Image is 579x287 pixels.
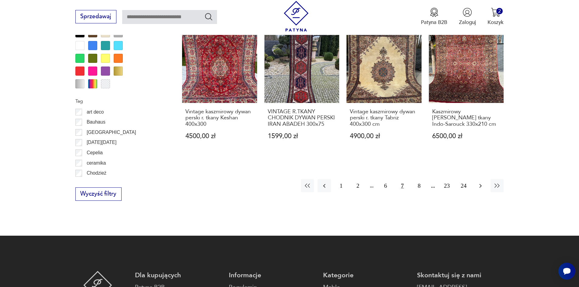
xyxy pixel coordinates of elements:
p: ceramika [87,159,106,167]
p: Kategorie [323,271,410,280]
p: Dla kupujących [135,271,222,280]
p: Skontaktuj się z nami [417,271,504,280]
p: [DATE][DATE] [87,138,116,146]
button: 23 [440,179,453,192]
button: 7 [396,179,409,192]
img: Ikona koszyka [491,8,500,17]
button: 8 [412,179,426,192]
p: Zaloguj [459,19,476,26]
p: art deco [87,108,104,116]
iframe: Smartsupp widget button [558,263,575,280]
p: Ćmielów [87,179,105,187]
a: Ikona medaluPatyna B2B [421,8,447,26]
img: Patyna - sklep z meblami i dekoracjami vintage [281,1,312,32]
div: 2 [496,8,503,14]
p: 4900,00 zł [350,133,418,139]
button: Patyna B2B [421,8,447,26]
h3: VINTAGE R.TKANY CHODNIK DYWAN PERSKI IRAN ABADEH 300x75 [268,109,336,127]
h3: Vintage kaszmirowy dywan perski r. tkany Keshan 400x300 [185,109,254,127]
p: Koszyk [488,19,504,26]
a: Vintage kaszmirowy dywan perski r. tkany Keshan 400x300Vintage kaszmirowy dywan perski r. tkany K... [182,28,257,154]
p: 4500,00 zł [185,133,254,139]
p: 1599,00 zł [268,133,336,139]
a: Sprzedawaj [75,15,116,19]
p: Informacje [229,271,315,280]
button: 2 [351,179,364,192]
h3: Kaszmirowy [PERSON_NAME] tkany Indo-Sarouck 330x210 cm [432,109,501,127]
a: Vintage kaszmirowy dywan perski r. tkany Tabriz 400x300 cmVintage kaszmirowy dywan perski r. tkan... [346,28,422,154]
p: Cepelia [87,149,103,157]
p: [GEOGRAPHIC_DATA] [87,128,136,136]
button: Szukaj [204,12,213,21]
button: 2Koszyk [488,8,504,26]
a: VINTAGE R.TKANY CHODNIK DYWAN PERSKI IRAN ABADEH 300x75VINTAGE R.TKANY CHODNIK DYWAN PERSKI IRAN ... [264,28,339,154]
button: 24 [457,179,470,192]
img: Ikonka użytkownika [463,8,472,17]
button: Sprzedawaj [75,10,116,23]
p: Patyna B2B [421,19,447,26]
button: Wyczyść filtry [75,187,122,201]
p: Chodzież [87,169,106,177]
h3: Vintage kaszmirowy dywan perski r. tkany Tabriz 400x300 cm [350,109,418,127]
button: 1 [335,179,348,192]
p: 6500,00 zł [432,133,501,139]
button: Zaloguj [459,8,476,26]
img: Ikona medalu [429,8,439,17]
p: Tag [75,97,165,105]
p: Bauhaus [87,118,105,126]
button: 6 [379,179,392,192]
a: Kaszmirowy dywan perski r. tkany Indo-Sarouck 330x210 cmKaszmirowy [PERSON_NAME] tkany Indo-Sarou... [429,28,504,154]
